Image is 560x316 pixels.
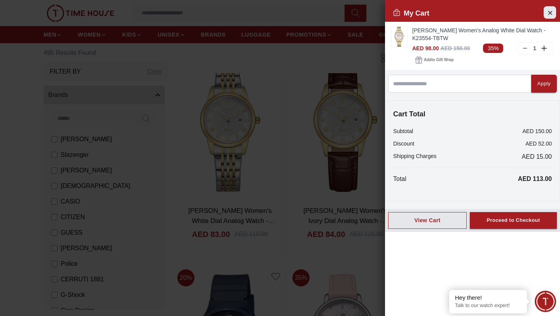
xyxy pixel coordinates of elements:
p: AED 113.00 [518,174,552,184]
span: 35% [483,44,503,53]
a: [PERSON_NAME] Women's Analog White Dial Watch - K23554-TBTW [412,26,554,42]
button: Close Account [544,6,556,19]
p: Talk to our watch expert! [455,302,521,309]
div: View Cart [395,216,460,224]
button: Proceed to Checkout [470,212,557,229]
button: Addto Gift Wrap [412,54,457,65]
h4: Cart Total [393,109,552,119]
p: Total [393,174,406,184]
div: Hey there! [455,294,521,302]
img: ... [392,27,407,47]
p: Subtotal [393,127,413,135]
span: AED 150.00 [440,45,470,51]
div: Chat Widget [535,291,556,312]
p: AED 52.00 [525,140,552,147]
p: AED 150.00 [523,127,552,135]
button: View Cart [388,212,467,229]
button: Apply [531,75,557,93]
div: Proceed to Checkout [486,216,540,225]
h2: My Cart [393,8,429,19]
p: Shipping Charges [393,152,436,162]
span: Add to Gift Wrap [424,56,453,64]
div: Apply [537,79,551,88]
p: Discount [393,140,414,147]
span: AED 15.00 [522,152,552,162]
span: AED 98.00 [412,45,439,51]
p: 1 [532,44,538,52]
